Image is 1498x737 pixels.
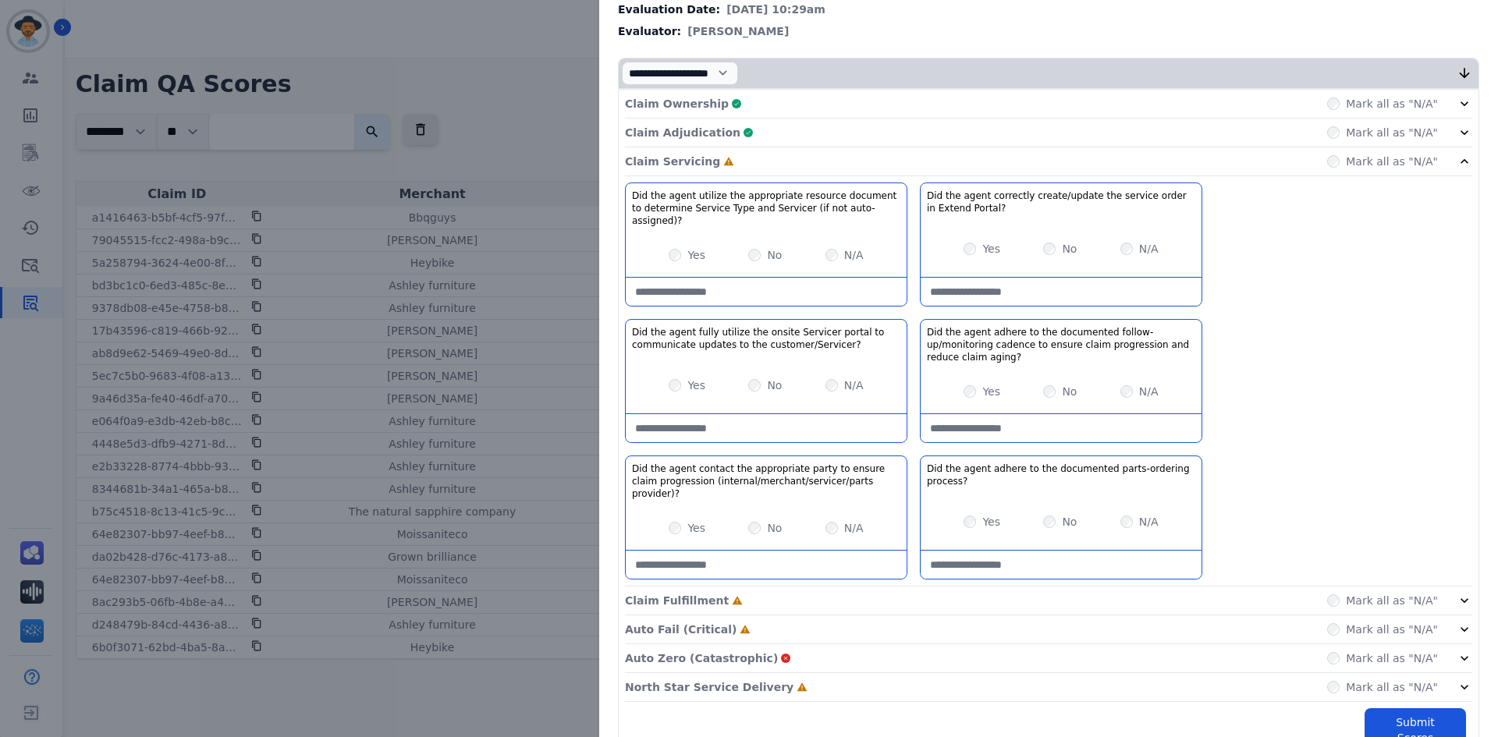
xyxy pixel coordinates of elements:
label: No [767,377,782,393]
div: Evaluation Date: [618,2,1479,17]
label: Mark all as "N/A" [1346,125,1438,140]
label: N/A [844,520,864,536]
p: North Star Service Delivery [625,679,793,695]
label: Mark all as "N/A" [1346,593,1438,608]
h3: Did the agent adhere to the documented parts-ordering process? [927,462,1195,487]
label: No [1062,241,1077,257]
label: N/A [1139,241,1159,257]
label: Yes [687,377,705,393]
p: Claim Fulfillment [625,593,729,608]
h3: Did the agent adhere to the documented follow-up/monitoring cadence to ensure claim progression a... [927,326,1195,363]
label: Mark all as "N/A" [1346,622,1438,637]
h3: Did the agent utilize the appropriate resource document to determine Service Type and Servicer (i... [632,190,900,227]
h3: Did the agent correctly create/update the service order in Extend Portal? [927,190,1195,214]
label: N/A [1139,514,1159,530]
label: N/A [844,377,864,393]
span: [PERSON_NAME] [687,23,789,39]
p: Claim Adjudication [625,125,740,140]
p: Auto Zero (Catastrophic) [625,650,778,666]
h3: Did the agent fully utilize the onsite Servicer portal to communicate updates to the customer/Ser... [632,326,900,351]
label: Yes [982,241,1000,257]
label: Mark all as "N/A" [1346,650,1438,666]
h3: Did the agent contact the appropriate party to ensure claim progression (internal/merchant/servic... [632,462,900,500]
label: N/A [844,247,864,263]
label: No [1062,384,1077,399]
p: Claim Servicing [625,154,720,169]
label: Mark all as "N/A" [1346,679,1438,695]
span: [DATE] 10:29am [726,2,825,17]
p: Claim Ownership [625,96,729,112]
p: Auto Fail (Critical) [625,622,737,637]
label: Mark all as "N/A" [1346,96,1438,112]
label: No [767,247,782,263]
label: Yes [982,514,1000,530]
label: N/A [1139,384,1159,399]
label: No [767,520,782,536]
label: Yes [982,384,1000,399]
label: No [1062,514,1077,530]
label: Yes [687,520,705,536]
label: Yes [687,247,705,263]
label: Mark all as "N/A" [1346,154,1438,169]
div: Evaluator: [618,23,1479,39]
